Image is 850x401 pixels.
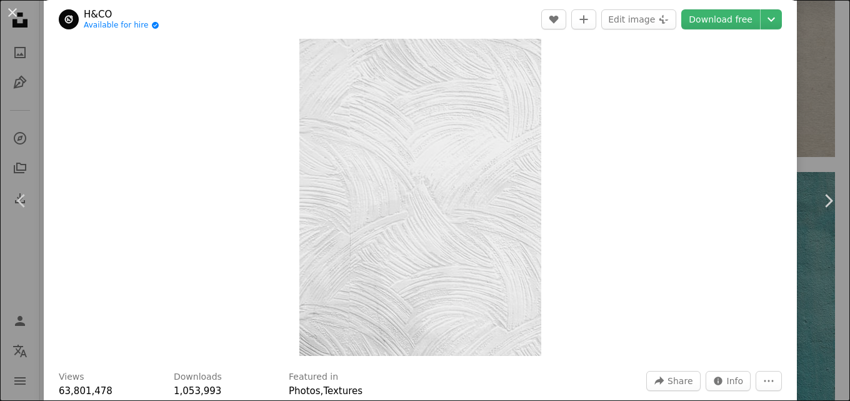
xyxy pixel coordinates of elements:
[59,385,112,397] span: 63,801,478
[321,385,324,397] span: ,
[706,371,751,391] button: Stats about this image
[84,21,159,31] a: Available for hire
[174,385,221,397] span: 1,053,993
[727,372,744,390] span: Info
[541,9,566,29] button: Like
[806,141,850,261] a: Next
[59,371,84,383] h3: Views
[681,9,760,29] a: Download free
[667,372,692,390] span: Share
[601,9,676,29] button: Edit image
[84,8,159,21] a: H&CO
[59,9,79,29] img: Go to H&CO's profile
[756,371,782,391] button: More Actions
[323,385,362,397] a: Textures
[761,9,782,29] button: Choose download size
[571,9,596,29] button: Add to Collection
[646,371,700,391] button: Share this image
[174,371,222,383] h3: Downloads
[289,371,338,383] h3: Featured in
[289,385,321,397] a: Photos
